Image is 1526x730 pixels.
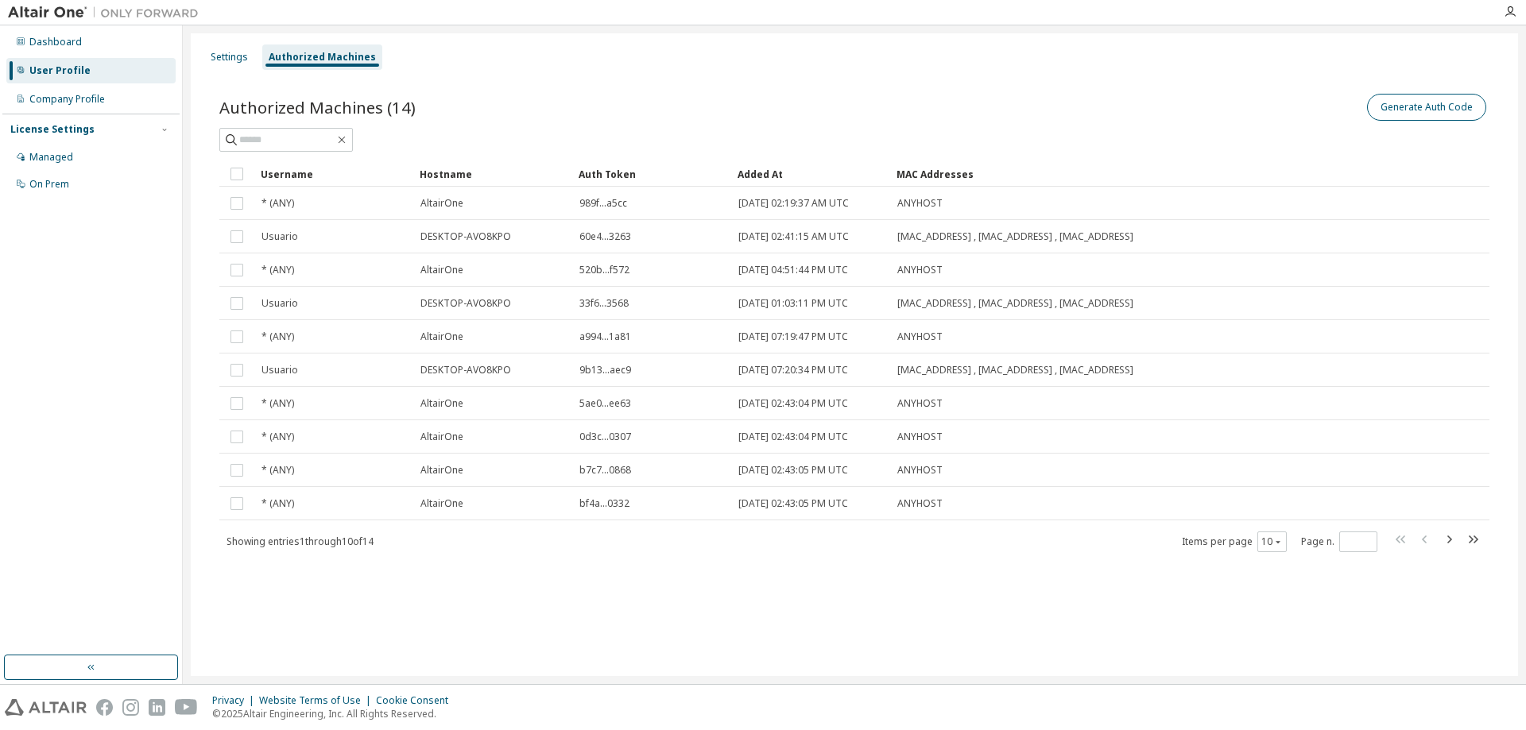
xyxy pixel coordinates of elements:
span: [DATE] 02:19:37 AM UTC [738,197,849,210]
div: License Settings [10,123,95,136]
span: [DATE] 04:51:44 PM UTC [738,264,848,276]
div: Cookie Consent [376,694,458,707]
span: Page n. [1301,531,1377,552]
span: ANYHOST [897,431,943,443]
p: © 2025 Altair Engineering, Inc. All Rights Reserved. [212,707,458,720]
span: ANYHOST [897,497,943,510]
span: AltairOne [420,397,463,410]
span: * (ANY) [261,497,294,510]
span: [DATE] 02:43:05 PM UTC [738,464,848,477]
div: Auth Token [579,161,725,187]
div: Dashboard [29,36,82,48]
span: ANYHOST [897,264,943,276]
span: * (ANY) [261,330,294,343]
img: youtube.svg [175,699,198,716]
span: ANYHOST [897,397,943,410]
img: facebook.svg [96,699,113,716]
span: DESKTOP-AVO8KPO [420,230,511,243]
span: bf4a...0332 [579,497,629,510]
img: Altair One [8,5,207,21]
span: [DATE] 07:20:34 PM UTC [738,364,848,377]
div: User Profile [29,64,91,77]
span: Usuario [261,230,298,243]
span: [DATE] 02:43:04 PM UTC [738,431,848,443]
div: Managed [29,151,73,164]
span: ANYHOST [897,197,943,210]
span: AltairOne [420,330,463,343]
span: 520b...f572 [579,264,629,276]
span: 9b13...aec9 [579,364,631,377]
span: AltairOne [420,197,463,210]
span: AltairOne [420,497,463,510]
span: ANYHOST [897,464,943,477]
div: Privacy [212,694,259,707]
span: [DATE] 02:43:04 PM UTC [738,397,848,410]
span: Usuario [261,297,298,310]
img: instagram.svg [122,699,139,716]
div: Settings [211,51,248,64]
div: MAC Addresses [897,161,1323,187]
span: AltairOne [420,264,463,276]
span: * (ANY) [261,431,294,443]
span: Showing entries 1 through 10 of 14 [227,535,374,548]
span: [DATE] 01:03:11 PM UTC [738,297,848,310]
span: AltairOne [420,464,463,477]
span: 60e4...3263 [579,230,631,243]
span: [DATE] 02:43:05 PM UTC [738,497,848,510]
span: [MAC_ADDRESS] , [MAC_ADDRESS] , [MAC_ADDRESS] [897,364,1133,377]
span: [MAC_ADDRESS] , [MAC_ADDRESS] , [MAC_ADDRESS] [897,297,1133,310]
span: * (ANY) [261,397,294,410]
span: * (ANY) [261,197,294,210]
span: ANYHOST [897,330,943,343]
span: DESKTOP-AVO8KPO [420,364,511,377]
span: [DATE] 07:19:47 PM UTC [738,330,848,343]
div: Authorized Machines [269,51,376,64]
span: * (ANY) [261,464,294,477]
span: Authorized Machines (14) [219,96,416,118]
span: b7c7...0868 [579,464,631,477]
span: Items per page [1182,531,1287,552]
button: 10 [1261,535,1283,548]
div: Hostname [420,161,566,187]
span: [DATE] 02:41:15 AM UTC [738,230,849,243]
span: 0d3c...0307 [579,431,631,443]
span: * (ANY) [261,264,294,276]
div: On Prem [29,178,69,191]
span: 989f...a5cc [579,197,627,210]
span: Usuario [261,364,298,377]
div: Website Terms of Use [259,694,376,707]
span: 33f6...3568 [579,297,629,310]
button: Generate Auth Code [1367,94,1486,121]
span: 5ae0...ee63 [579,397,631,410]
div: Added At [738,161,884,187]
span: DESKTOP-AVO8KPO [420,297,511,310]
span: a994...1a81 [579,330,631,343]
img: linkedin.svg [149,699,165,716]
img: altair_logo.svg [5,699,87,716]
div: Username [261,161,407,187]
span: [MAC_ADDRESS] , [MAC_ADDRESS] , [MAC_ADDRESS] [897,230,1133,243]
div: Company Profile [29,93,105,106]
span: AltairOne [420,431,463,443]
